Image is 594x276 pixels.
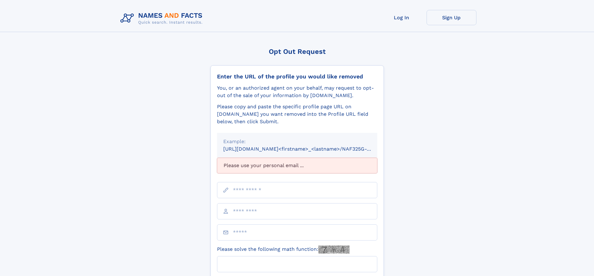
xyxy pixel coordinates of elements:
div: Please use your personal email ... [217,158,377,173]
div: Opt Out Request [210,48,384,55]
div: You, or an authorized agent on your behalf, may request to opt-out of the sale of your informatio... [217,84,377,99]
a: Sign Up [427,10,476,25]
div: Please copy and paste the specific profile page URL on [DOMAIN_NAME] you want removed into the Pr... [217,103,377,125]
small: [URL][DOMAIN_NAME]<firstname>_<lastname>/NAF325G-xxxxxxxx [223,146,389,152]
div: Enter the URL of the profile you would like removed [217,73,377,80]
a: Log In [377,10,427,25]
label: Please solve the following math function: [217,246,350,254]
img: Logo Names and Facts [118,10,208,27]
div: Example: [223,138,371,145]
